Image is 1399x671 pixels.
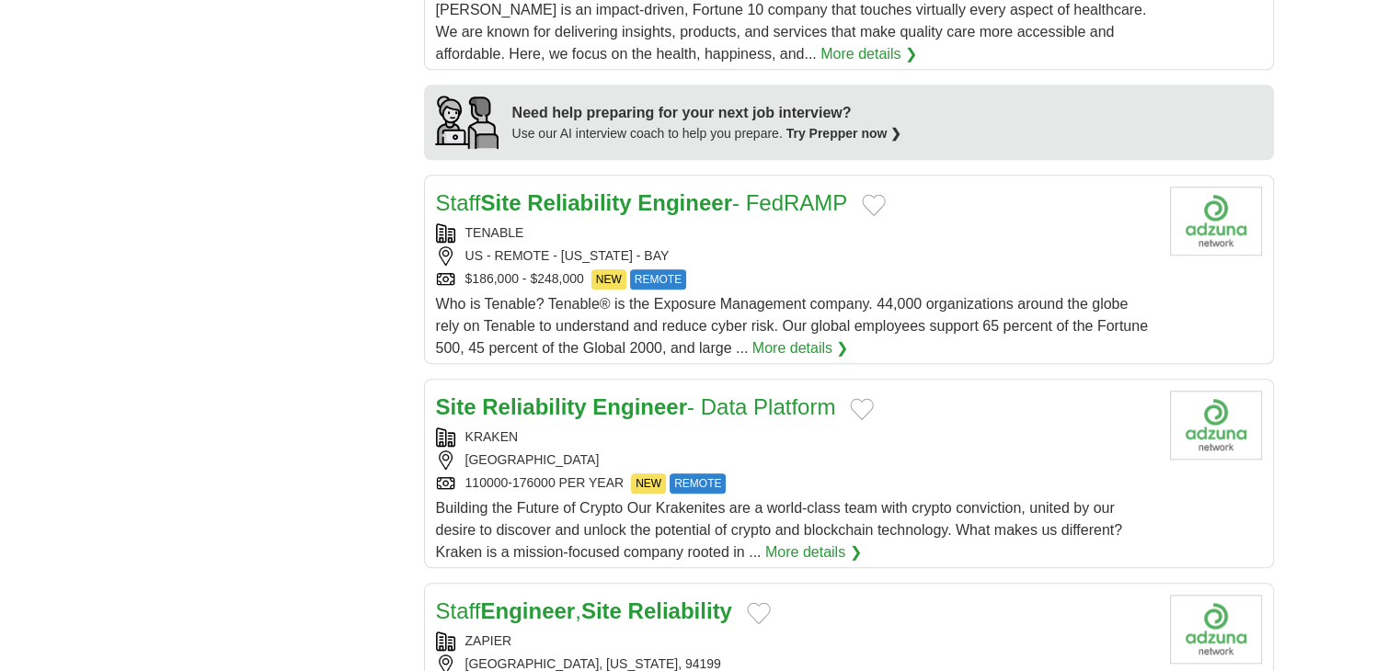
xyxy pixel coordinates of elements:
[436,394,476,419] strong: Site
[1170,391,1262,460] img: Company logo
[436,500,1123,560] span: Building the Future of Crypto Our Krakenites are a world-class team with crypto conviction, unite...
[1170,595,1262,664] img: Company logo
[436,246,1155,266] div: US - REMOTE - [US_STATE] - BAY
[480,598,575,623] strong: Engineer
[862,194,886,216] button: Add to favorite jobs
[765,541,862,563] a: More details ❯
[820,43,917,65] a: More details ❯
[436,598,732,623] a: StaffEngineer,Site Reliability
[786,126,902,141] a: Try Prepper now ❯
[581,598,622,623] strong: Site
[436,427,1155,447] div: KRAKEN
[512,124,902,143] div: Use our AI interview coach to help you prepare.
[628,598,732,623] strong: Reliability
[436,190,848,215] a: StaffSite Reliability Engineer- FedRAMP
[527,190,631,215] strong: Reliability
[850,398,874,420] button: Add to favorite jobs
[592,394,687,419] strong: Engineer
[591,269,626,290] span: NEW
[631,473,666,494] span: NEW
[630,269,686,290] span: REMOTE
[436,631,1155,651] div: ZAPIER
[1170,187,1262,256] img: Company logo
[436,269,1155,290] div: $186,000 - $248,000
[670,473,726,494] span: REMOTE
[482,394,586,419] strong: Reliability
[436,473,1155,494] div: 110000-176000 PER YEAR
[436,450,1155,470] div: [GEOGRAPHIC_DATA]
[436,2,1147,62] span: [PERSON_NAME] is an impact-driven, Fortune 10 company that touches virtually every aspect of heal...
[512,102,902,124] div: Need help preparing for your next job interview?
[637,190,732,215] strong: Engineer
[747,602,771,624] button: Add to favorite jobs
[480,190,521,215] strong: Site
[436,223,1155,243] div: TENABLE
[752,337,849,359] a: More details ❯
[436,296,1148,356] span: Who is Tenable? Tenable® is the Exposure Management company. 44,000 organizations around the glob...
[436,394,836,419] a: Site Reliability Engineer- Data Platform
